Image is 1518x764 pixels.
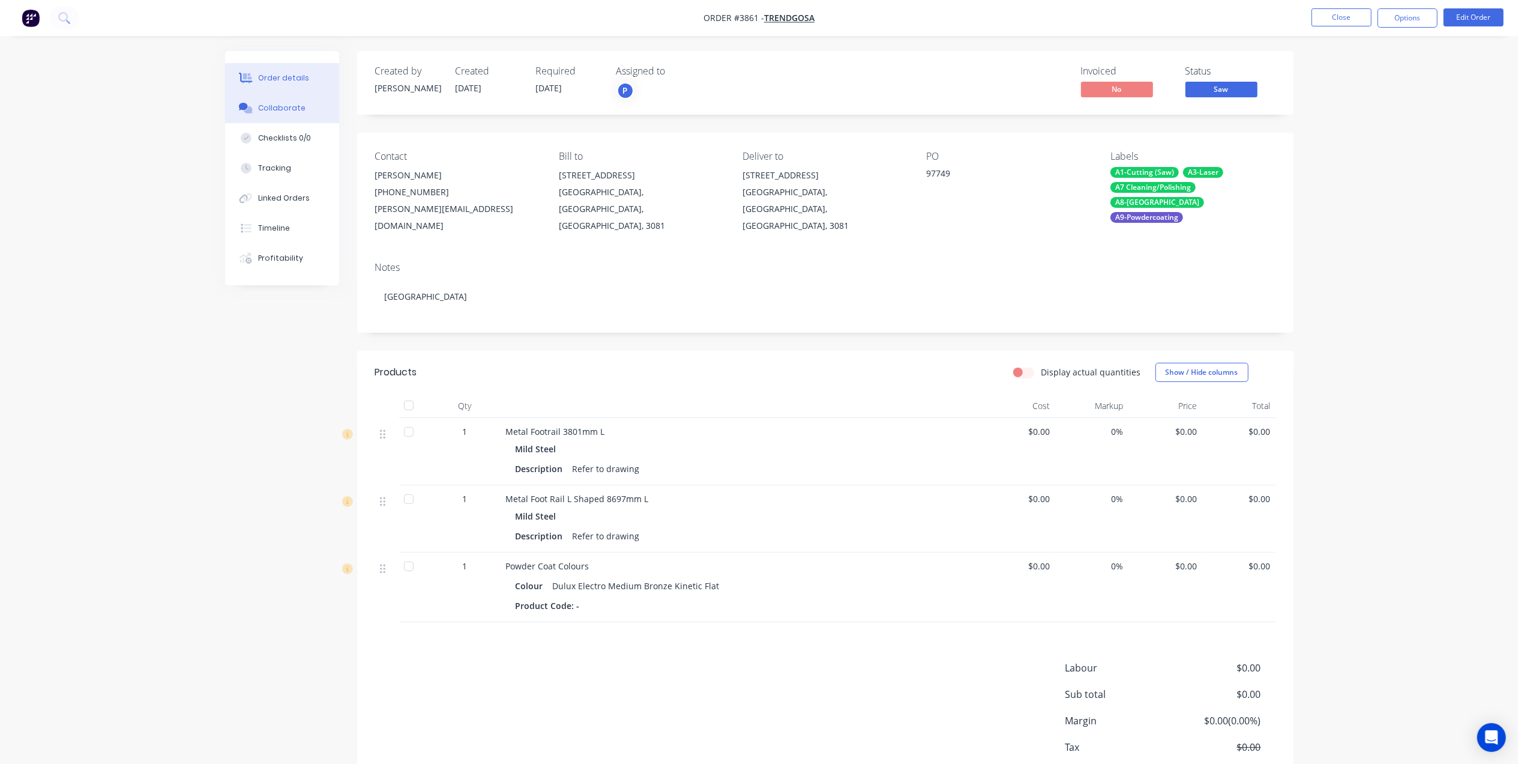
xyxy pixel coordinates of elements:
[1202,394,1276,418] div: Total
[1110,197,1204,208] div: A8-[GEOGRAPHIC_DATA]
[516,460,568,477] div: Description
[1378,8,1438,28] button: Options
[375,151,540,162] div: Contact
[703,13,764,24] span: Order #3861 -
[258,223,290,234] div: Timeline
[1206,425,1271,438] span: $0.00
[375,65,441,77] div: Created by
[1172,714,1260,728] span: $0.00 ( 0.00 %)
[225,243,339,273] button: Profitability
[986,493,1050,505] span: $0.00
[548,577,724,595] div: Dulux Electro Medium Bronze Kinetic Flat
[258,193,310,204] div: Linked Orders
[258,73,309,83] div: Order details
[375,201,540,234] div: [PERSON_NAME][EMAIL_ADDRESS][DOMAIN_NAME]
[986,425,1050,438] span: $0.00
[506,560,589,572] span: Powder Coat Colours
[375,365,417,380] div: Products
[742,184,907,234] div: [GEOGRAPHIC_DATA], [GEOGRAPHIC_DATA], [GEOGRAPHIC_DATA], 3081
[742,151,907,162] div: Deliver to
[1312,8,1372,26] button: Close
[516,440,561,458] div: Mild Steel
[1041,366,1141,378] label: Display actual quantities
[1065,661,1172,675] span: Labour
[225,183,339,213] button: Linked Orders
[559,151,723,162] div: Bill to
[258,103,306,114] div: Collaborate
[742,167,907,234] div: [STREET_ADDRESS][GEOGRAPHIC_DATA], [GEOGRAPHIC_DATA], [GEOGRAPHIC_DATA], 3081
[463,493,468,505] span: 1
[1477,723,1506,752] div: Open Intercom Messenger
[1185,65,1276,77] div: Status
[1110,182,1196,193] div: A7 Cleaning/Polishing
[516,597,585,614] div: Product Code: -
[516,508,561,525] div: Mild Steel
[463,425,468,438] span: 1
[375,167,540,184] div: [PERSON_NAME]
[568,460,645,477] div: Refer to drawing
[516,527,568,545] div: Description
[1133,493,1197,505] span: $0.00
[536,82,562,94] span: [DATE]
[559,167,723,184] div: [STREET_ADDRESS]
[1128,394,1202,418] div: Price
[1133,560,1197,572] span: $0.00
[375,262,1276,273] div: Notes
[375,82,441,94] div: [PERSON_NAME]
[258,163,291,174] div: Tracking
[225,63,339,93] button: Order details
[559,184,723,234] div: [GEOGRAPHIC_DATA], [GEOGRAPHIC_DATA], [GEOGRAPHIC_DATA], 3081
[568,527,645,545] div: Refer to drawing
[506,493,649,505] span: Metal Foot Rail L Shaped 8697mm L
[1185,82,1257,97] span: Saw
[1185,82,1257,100] button: Saw
[456,65,522,77] div: Created
[463,560,468,572] span: 1
[986,560,1050,572] span: $0.00
[516,577,548,595] div: Colour
[1081,82,1153,97] span: No
[506,426,605,437] span: Metal Footrail 3801mm L
[764,13,815,24] a: Trendgosa
[375,167,540,234] div: [PERSON_NAME][PHONE_NUMBER][PERSON_NAME][EMAIL_ADDRESS][DOMAIN_NAME]
[1444,8,1504,26] button: Edit Order
[1172,661,1260,675] span: $0.00
[429,394,501,418] div: Qty
[1059,560,1124,572] span: 0%
[1081,65,1171,77] div: Invoiced
[225,93,339,123] button: Collaborate
[22,9,40,27] img: Factory
[258,133,311,144] div: Checklists 0/0
[1059,425,1124,438] span: 0%
[456,82,482,94] span: [DATE]
[225,153,339,183] button: Tracking
[225,213,339,243] button: Timeline
[927,151,1091,162] div: PO
[1065,687,1172,702] span: Sub total
[536,65,602,77] div: Required
[375,278,1276,315] div: [GEOGRAPHIC_DATA]
[1065,714,1172,728] span: Margin
[1059,493,1124,505] span: 0%
[1110,212,1183,223] div: A9-Powdercoating
[559,167,723,234] div: [STREET_ADDRESS][GEOGRAPHIC_DATA], [GEOGRAPHIC_DATA], [GEOGRAPHIC_DATA], 3081
[616,82,634,100] button: P
[1206,560,1271,572] span: $0.00
[616,65,736,77] div: Assigned to
[258,253,303,264] div: Profitability
[1110,151,1275,162] div: Labels
[927,167,1077,184] div: 97749
[1172,687,1260,702] span: $0.00
[1155,363,1248,382] button: Show / Hide columns
[742,167,907,184] div: [STREET_ADDRESS]
[1183,167,1223,178] div: A3-Laser
[1110,167,1179,178] div: A1-Cutting (Saw)
[225,123,339,153] button: Checklists 0/0
[1172,740,1260,754] span: $0.00
[1133,425,1197,438] span: $0.00
[375,184,540,201] div: [PHONE_NUMBER]
[981,394,1055,418] div: Cost
[1206,493,1271,505] span: $0.00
